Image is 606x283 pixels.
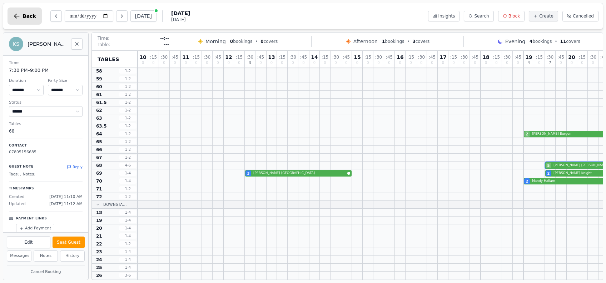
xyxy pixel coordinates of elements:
span: 0 [228,61,230,65]
span: : 30 [332,55,339,59]
span: 58 [96,68,102,74]
span: • [555,39,557,44]
span: 7 [549,61,551,65]
span: 0 [452,61,454,65]
button: History [60,250,85,262]
span: --- [164,42,169,48]
span: : 30 [161,55,168,59]
span: 2 [547,171,550,176]
button: Search [464,11,493,21]
span: : 15 [493,55,500,59]
span: : 45 [214,55,221,59]
span: 15 [354,55,361,60]
span: 0 [409,61,412,65]
span: 0 [195,61,197,65]
span: 1 - 2 [119,76,136,81]
span: 64 [96,131,102,137]
span: 0 [281,61,283,65]
span: : 30 [204,55,210,59]
span: 19 [525,55,532,60]
span: 1 - 2 [119,68,136,74]
span: 1 - 2 [119,139,136,144]
span: 63.5 [96,123,107,129]
span: : 45 [300,55,307,59]
dt: Status [9,100,83,106]
span: 67 [96,155,102,160]
button: Close [71,38,83,50]
span: Table: [98,42,110,48]
span: 66 [96,147,102,153]
span: 0 [388,61,390,65]
span: 1 - 2 [119,147,136,152]
span: : 45 [257,55,264,59]
span: Cancelled [573,13,594,19]
span: [DATE] [171,17,190,23]
span: 19 [96,218,102,223]
span: covers [412,39,429,44]
button: Insights [428,11,460,21]
span: 12 [225,55,232,60]
span: : 30 [418,55,425,59]
span: 11 [182,55,189,60]
span: 1 - 4 [119,265,136,270]
span: [DATE] 11:12 AM [49,201,83,207]
span: Updated [9,201,26,207]
span: 1 - 2 [119,131,136,136]
span: Evening [505,38,525,45]
span: 4 - 6 [119,163,136,168]
span: 0 [442,61,444,65]
dt: Party Size [48,78,83,84]
button: Add Payment [16,224,54,233]
span: 0 [431,61,433,65]
span: 62 [96,108,102,113]
span: Search [474,13,489,19]
span: covers [560,39,580,44]
button: Next day [116,10,128,22]
span: 1 - 2 [119,123,136,129]
span: 0 [571,61,573,65]
span: 1 - 4 [119,170,136,176]
span: 0 [185,61,187,65]
span: Morning [205,38,226,45]
button: Cancelled [562,11,598,21]
span: 0 [174,61,176,65]
span: 1 - 2 [119,241,136,247]
span: 61.5 [96,100,107,105]
span: : 30 [461,55,468,59]
p: Guest Note [9,164,34,169]
span: Time: [98,35,109,41]
span: : 15 [193,55,200,59]
span: 0 [260,39,263,44]
span: 5 [547,163,550,168]
span: : 30 [375,55,382,59]
span: : 30 [547,55,553,59]
span: 25 [96,265,102,270]
span: 22 [96,241,102,247]
span: : 30 [504,55,511,59]
span: 0 [538,61,540,65]
span: 0 [560,61,562,65]
span: 0 [217,61,219,65]
span: 0 [602,61,605,65]
span: 1 - 2 [119,155,136,160]
span: 63 [96,115,102,121]
span: 0 [270,61,273,65]
span: : 45 [343,55,350,59]
span: [DATE] 11:10 AM [49,194,83,200]
span: 21 [96,233,102,239]
button: Previous day [50,10,62,22]
span: 1 - 2 [119,108,136,113]
div: KS [9,37,23,51]
button: Seat Guest [53,237,85,248]
span: 0 [485,61,487,65]
span: 71 [96,186,102,192]
span: : 15 [236,55,243,59]
span: 16 [397,55,403,60]
span: 0 [399,61,401,65]
button: Cancel Booking [7,268,85,277]
span: 61 [96,92,102,98]
p: Tags: , Notes: [9,171,83,178]
button: Block [498,11,525,21]
span: 0 [474,61,476,65]
p: Contact [9,143,83,148]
